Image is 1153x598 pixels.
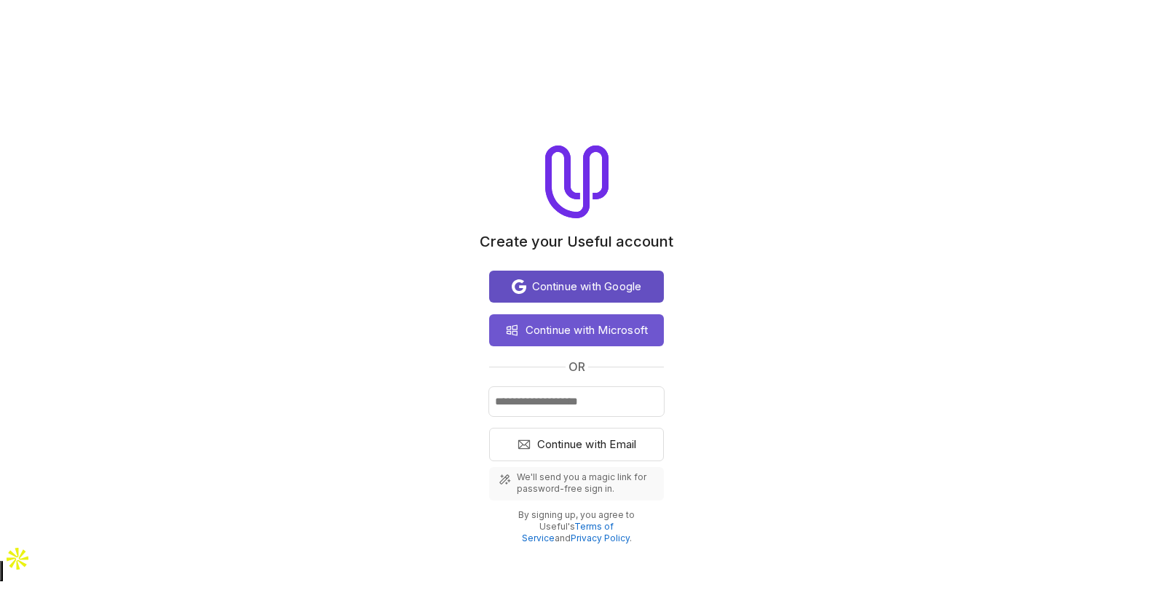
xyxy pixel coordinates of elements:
span: We'll send you a magic link for password-free sign in. [517,471,655,495]
button: Continue with Email [489,428,664,461]
span: Continue with Microsoft [526,322,649,339]
p: By signing up, you agree to Useful's and . [501,509,652,544]
a: Terms of Service [522,521,614,543]
h1: Create your Useful account [480,233,673,250]
button: Continue with Google [489,271,664,303]
span: Continue with Google [532,278,642,295]
span: Continue with Email [537,436,637,453]
input: Email [489,387,664,416]
a: Privacy Policy [571,533,630,543]
span: or [568,358,585,375]
button: Continue with Microsoft [489,314,664,346]
img: Apollo [3,544,32,573]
